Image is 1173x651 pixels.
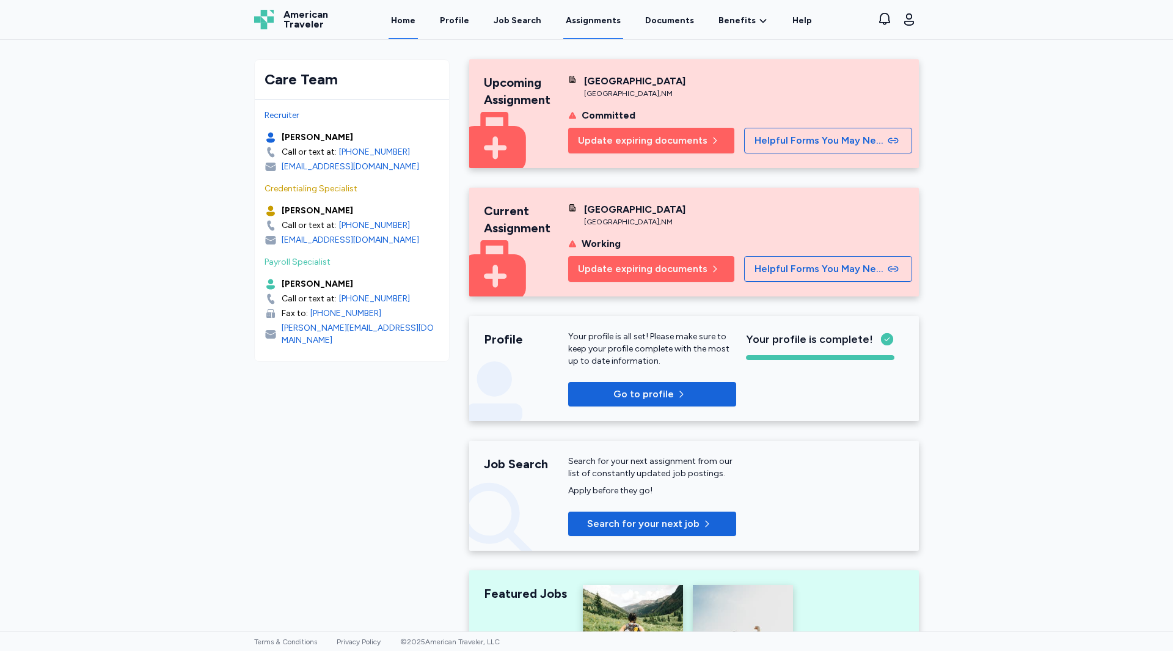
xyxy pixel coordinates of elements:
a: [PHONE_NUMBER] [339,146,410,158]
p: Go to profile [613,387,674,402]
div: [EMAIL_ADDRESS][DOMAIN_NAME] [282,161,419,173]
div: Call or text at: [282,146,337,158]
div: [EMAIL_ADDRESS][DOMAIN_NAME] [282,234,419,246]
a: [PHONE_NUMBER] [310,307,381,320]
div: Search for your next assignment from our list of constantly updated job postings. [568,455,736,480]
div: Payroll Specialist [265,256,439,268]
div: Care Team [265,70,439,89]
a: [PHONE_NUMBER] [339,219,410,232]
button: Update expiring documents [568,256,734,282]
a: Assignments [563,1,623,39]
div: [PERSON_NAME] [282,205,353,217]
span: Update expiring documents [578,262,707,276]
span: American Traveler [283,10,328,29]
button: Helpful Forms You May Need [744,256,912,282]
div: [PERSON_NAME] [282,278,353,290]
span: Your profile is complete! [746,331,873,348]
div: Current Assignment [484,202,568,237]
div: Call or text at: [282,293,337,305]
span: Update expiring documents [578,133,707,148]
div: [PERSON_NAME][EMAIL_ADDRESS][DOMAIN_NAME] [282,322,439,347]
button: Update expiring documents [568,128,734,153]
button: Go to profile [568,382,736,406]
span: Benefits [718,15,756,27]
div: Profile [484,331,568,348]
button: Search for your next job [568,512,736,536]
a: [PHONE_NUMBER] [339,293,410,305]
div: Featured Jobs [484,585,568,602]
div: [PERSON_NAME] [282,131,353,144]
div: Fax to: [282,307,308,320]
div: Credentialing Specialist [265,183,439,195]
div: Job Search [494,15,541,27]
img: Logo [254,10,274,29]
div: Committed [582,108,635,123]
div: Upcoming Assignment [484,74,568,108]
span: Search for your next job [587,517,700,531]
span: Helpful Forms You May Need [755,262,885,276]
div: Job Search [484,455,568,473]
div: [GEOGRAPHIC_DATA] [584,74,685,89]
div: Recruiter [265,109,439,122]
a: Benefits [718,15,768,27]
div: [GEOGRAPHIC_DATA] [584,202,685,217]
span: © 2025 American Traveler, LLC [400,638,500,646]
span: Helpful Forms You May Need [755,133,885,148]
div: Call or text at: [282,219,337,232]
div: [GEOGRAPHIC_DATA] , NM [584,89,685,98]
a: Home [389,1,418,39]
div: Apply before they go! [568,485,736,497]
p: Your profile is all set! Please make sure to keep your profile complete with the most up to date ... [568,331,736,367]
div: Working [582,237,621,251]
a: Privacy Policy [337,638,381,646]
div: [GEOGRAPHIC_DATA] , NM [584,217,685,227]
a: Terms & Conditions [254,638,317,646]
button: Helpful Forms You May Need [744,128,912,153]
